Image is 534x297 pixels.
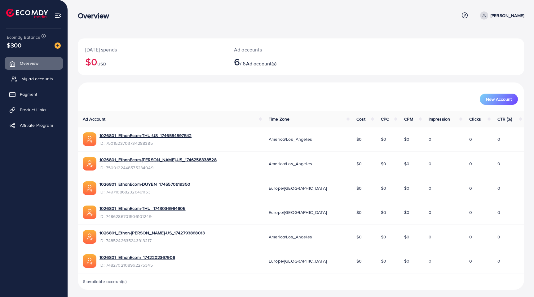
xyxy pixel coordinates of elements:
[5,119,63,131] a: Affiliate Program
[269,234,312,240] span: America/Los_Angeles
[497,136,500,142] span: 0
[234,55,240,69] span: 6
[497,258,500,264] span: 0
[469,258,472,264] span: 0
[404,116,413,122] span: CPM
[491,12,524,19] p: [PERSON_NAME]
[234,56,331,68] h2: / 6
[83,254,96,268] img: ic-ads-acc.e4c84228.svg
[356,136,362,142] span: $0
[269,116,289,122] span: Time Zone
[85,56,219,68] h2: $0
[497,234,500,240] span: 0
[99,262,175,268] span: ID: 7482702108962275345
[497,209,500,215] span: 0
[469,185,472,191] span: 0
[55,12,62,19] img: menu
[6,9,48,18] img: logo
[469,161,472,167] span: 0
[429,116,450,122] span: Impression
[99,230,205,236] a: 1026801_Ethan-[PERSON_NAME]-US_1742793868013
[469,116,481,122] span: Clicks
[83,157,96,171] img: ic-ads-acc.e4c84228.svg
[469,209,472,215] span: 0
[21,76,53,82] span: My ad accounts
[381,185,386,191] span: $0
[5,104,63,116] a: Product Links
[269,258,327,264] span: Europe/[GEOGRAPHIC_DATA]
[99,181,190,187] a: 1026801_EthanEcom-DUYEN_1745570619350
[83,278,127,285] span: 6 available account(s)
[508,269,529,292] iframe: Chat
[404,234,409,240] span: $0
[20,60,38,66] span: Overview
[356,116,365,122] span: Cost
[404,209,409,215] span: $0
[99,254,175,260] a: 1026801_EthanEcom_1742202367906
[83,206,96,219] img: ic-ads-acc.e4c84228.svg
[99,205,186,211] a: 1026801_EthanEcom-THU_1743036964605
[497,161,500,167] span: 0
[429,161,431,167] span: 0
[478,11,524,20] a: [PERSON_NAME]
[381,161,386,167] span: $0
[381,116,389,122] span: CPC
[55,42,61,49] img: image
[429,185,431,191] span: 0
[99,213,186,219] span: ID: 7486286701506101249
[7,41,22,50] span: $300
[7,34,40,40] span: Ecomdy Balance
[234,46,331,53] p: Ad accounts
[269,161,312,167] span: America/Los_Angeles
[381,136,386,142] span: $0
[97,61,106,67] span: USD
[480,94,518,105] button: New Account
[404,161,409,167] span: $0
[99,189,190,195] span: ID: 7497168682326491153
[83,132,96,146] img: ic-ads-acc.e4c84228.svg
[381,209,386,215] span: $0
[404,185,409,191] span: $0
[486,97,512,101] span: New Account
[20,91,37,97] span: Payment
[83,116,106,122] span: Ad Account
[5,88,63,100] a: Payment
[381,258,386,264] span: $0
[356,234,362,240] span: $0
[429,136,431,142] span: 0
[269,185,327,191] span: Europe/[GEOGRAPHIC_DATA]
[356,209,362,215] span: $0
[20,122,53,128] span: Affiliate Program
[356,161,362,167] span: $0
[429,258,431,264] span: 0
[497,185,500,191] span: 0
[5,73,63,85] a: My ad accounts
[404,136,409,142] span: $0
[83,181,96,195] img: ic-ads-acc.e4c84228.svg
[469,136,472,142] span: 0
[99,140,192,146] span: ID: 7501523703734288385
[99,132,192,139] a: 1026801_EthanEcom-THU-US_1746584597542
[429,234,431,240] span: 0
[381,234,386,240] span: $0
[99,165,217,171] span: ID: 7500122448575234049
[469,234,472,240] span: 0
[5,57,63,69] a: Overview
[99,157,217,163] a: 1026801_EthanEcom-[PERSON_NAME]-US_1746258338528
[356,258,362,264] span: $0
[497,116,512,122] span: CTR (%)
[269,209,327,215] span: Europe/[GEOGRAPHIC_DATA]
[83,230,96,244] img: ic-ads-acc.e4c84228.svg
[99,237,205,244] span: ID: 7485242635243913217
[85,46,219,53] p: [DATE] spends
[404,258,409,264] span: $0
[78,11,114,20] h3: Overview
[356,185,362,191] span: $0
[246,60,276,67] span: Ad account(s)
[269,136,312,142] span: America/Los_Angeles
[20,107,46,113] span: Product Links
[429,209,431,215] span: 0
